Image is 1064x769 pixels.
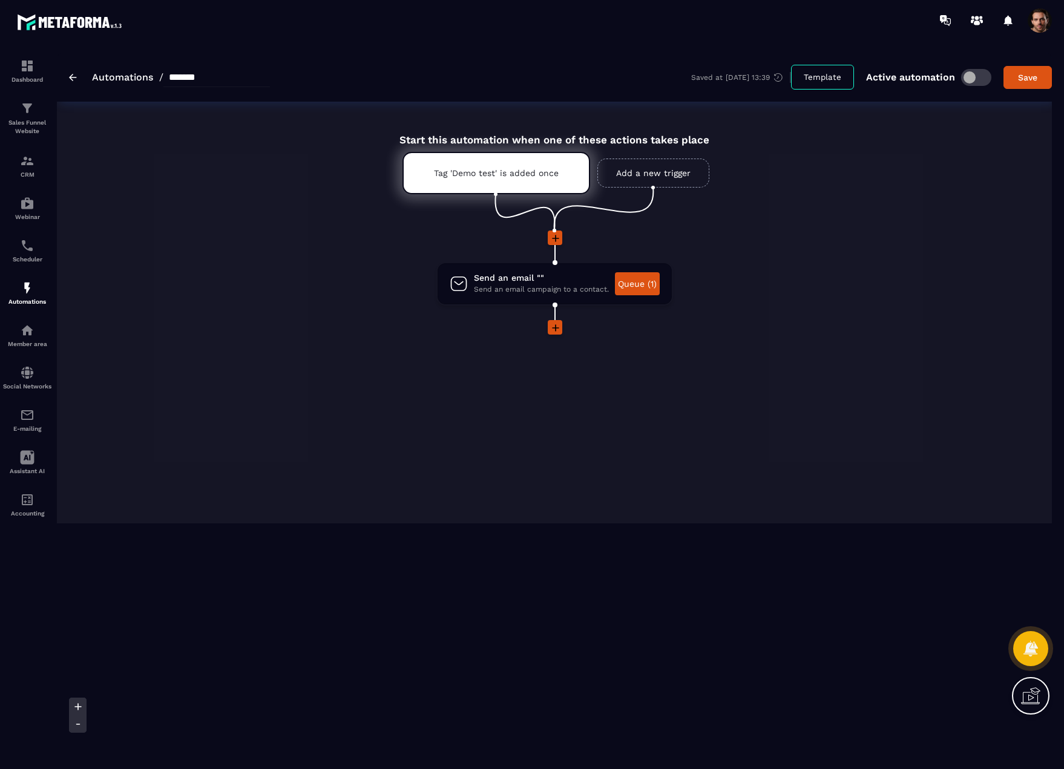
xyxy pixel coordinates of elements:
[3,229,51,272] a: schedulerschedulerScheduler
[20,492,34,507] img: accountant
[474,284,609,295] span: Send an email campaign to a contact.
[20,238,34,253] img: scheduler
[1003,66,1052,89] button: Save
[3,510,51,517] p: Accounting
[20,281,34,295] img: automations
[3,441,51,483] a: Assistant AI
[20,365,34,380] img: social-network
[3,145,51,187] a: formationformationCRM
[3,119,51,136] p: Sales Funnel Website
[20,154,34,168] img: formation
[1011,71,1044,83] div: Save
[791,65,854,90] button: Template
[17,11,126,33] img: logo
[597,159,709,188] a: Add a new trigger
[3,341,51,347] p: Member area
[615,272,660,295] a: Queue (1)
[3,187,51,229] a: automationsautomationsWebinar
[3,314,51,356] a: automationsautomationsMember area
[3,92,51,145] a: formationformationSales Funnel Website
[474,272,609,284] span: Send an email ""
[3,356,51,399] a: social-networksocial-networkSocial Networks
[3,483,51,526] a: accountantaccountantAccounting
[3,425,51,432] p: E-mailing
[3,272,51,314] a: automationsautomationsAutomations
[3,171,51,178] p: CRM
[20,196,34,211] img: automations
[3,256,51,263] p: Scheduler
[20,408,34,422] img: email
[866,71,955,83] p: Active automation
[20,59,34,73] img: formation
[20,323,34,338] img: automations
[726,73,770,82] p: [DATE] 13:39
[3,468,51,474] p: Assistant AI
[3,298,51,305] p: Automations
[691,72,791,83] div: Saved at
[92,71,153,83] a: Automations
[434,168,559,178] p: Tag 'Demo test' is added once
[372,120,737,146] div: Start this automation when one of these actions takes place
[69,74,77,81] img: arrow
[3,383,51,390] p: Social Networks
[3,50,51,92] a: formationformationDashboard
[20,101,34,116] img: formation
[3,214,51,220] p: Webinar
[3,76,51,83] p: Dashboard
[3,399,51,441] a: emailemailE-mailing
[159,71,163,83] span: /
